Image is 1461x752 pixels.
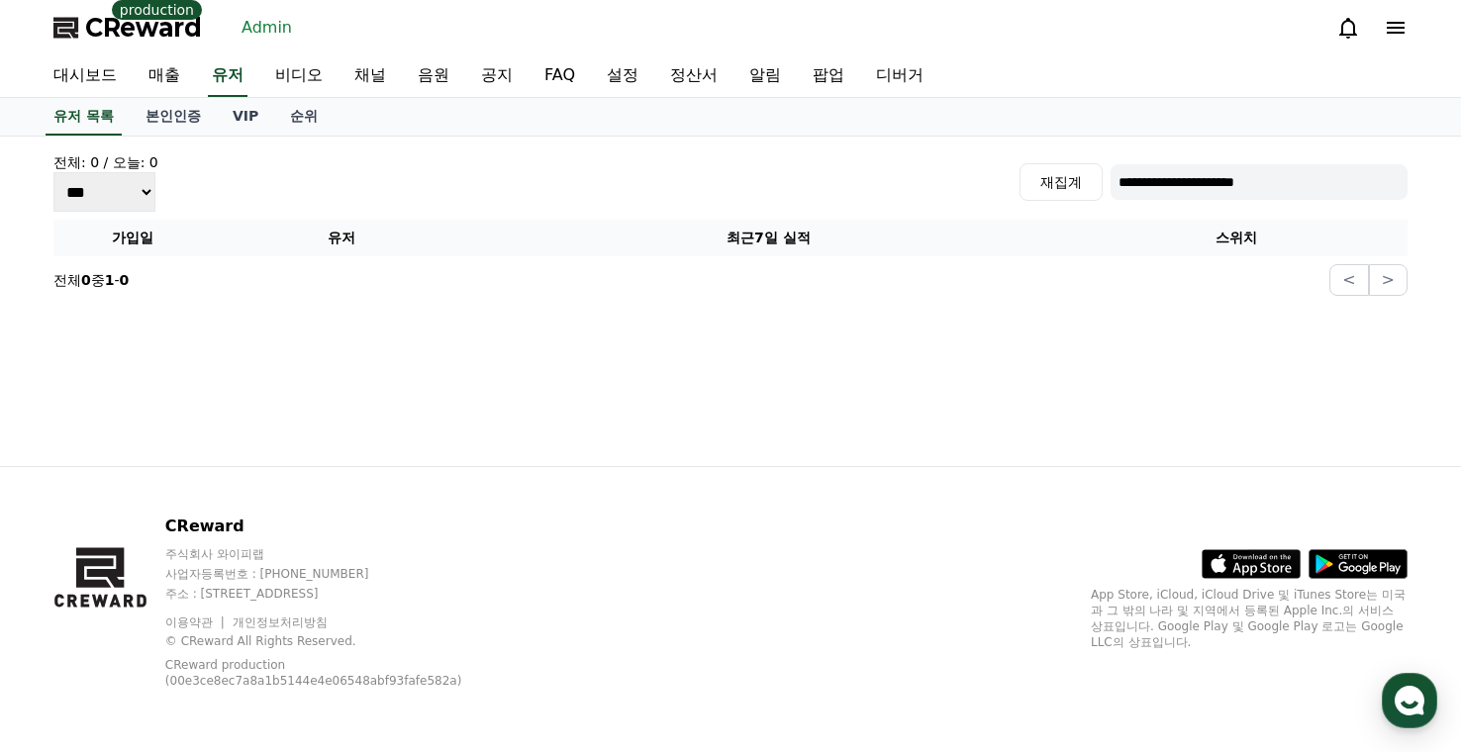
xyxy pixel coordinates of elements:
[85,12,202,44] span: CReward
[306,617,330,633] span: 설정
[259,55,339,97] a: 비디오
[529,55,591,97] a: FAQ
[402,55,465,97] a: 음원
[274,98,334,136] a: 순위
[654,55,733,97] a: 정산서
[62,617,74,633] span: 홈
[53,270,129,290] p: 전체 중 -
[165,546,513,562] p: 주식회사 와이피랩
[1329,264,1368,296] button: <
[1091,587,1408,650] p: App Store, iCloud, iCloud Drive 및 iTunes Store는 미국과 그 밖의 나라 및 지역에서 등록된 Apple Inc.의 서비스 상표입니다. Goo...
[591,55,654,97] a: 설정
[130,98,217,136] a: 본인인증
[860,55,939,97] a: 디버거
[797,55,860,97] a: 팝업
[165,615,228,629] a: 이용약관
[465,55,529,97] a: 공지
[105,272,115,288] strong: 1
[131,588,255,637] a: 대화
[1369,264,1408,296] button: >
[165,515,513,538] p: CReward
[208,55,247,97] a: 유저
[53,12,202,44] a: CReward
[1020,163,1103,201] button: 재집계
[471,220,1065,256] th: 최근7일 실적
[38,55,133,97] a: 대시보드
[1065,220,1408,256] th: 스위치
[133,55,196,97] a: 매출
[733,55,797,97] a: 알림
[46,98,122,136] a: 유저 목록
[81,272,91,288] strong: 0
[120,272,130,288] strong: 0
[165,657,482,689] p: CReward production (00e3ce8ec7a8a1b5144e4e06548abf93fafe582a)
[53,152,158,172] h4: 전체: 0 / 오늘: 0
[217,98,274,136] a: VIP
[255,588,380,637] a: 설정
[165,633,513,649] p: © CReward All Rights Reserved.
[181,618,205,634] span: 대화
[165,566,513,582] p: 사업자등록번호 : [PHONE_NUMBER]
[234,12,300,44] a: Admin
[233,615,328,629] a: 개인정보처리방침
[212,220,471,256] th: 유저
[53,220,212,256] th: 가입일
[339,55,402,97] a: 채널
[165,586,513,602] p: 주소 : [STREET_ADDRESS]
[6,588,131,637] a: 홈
